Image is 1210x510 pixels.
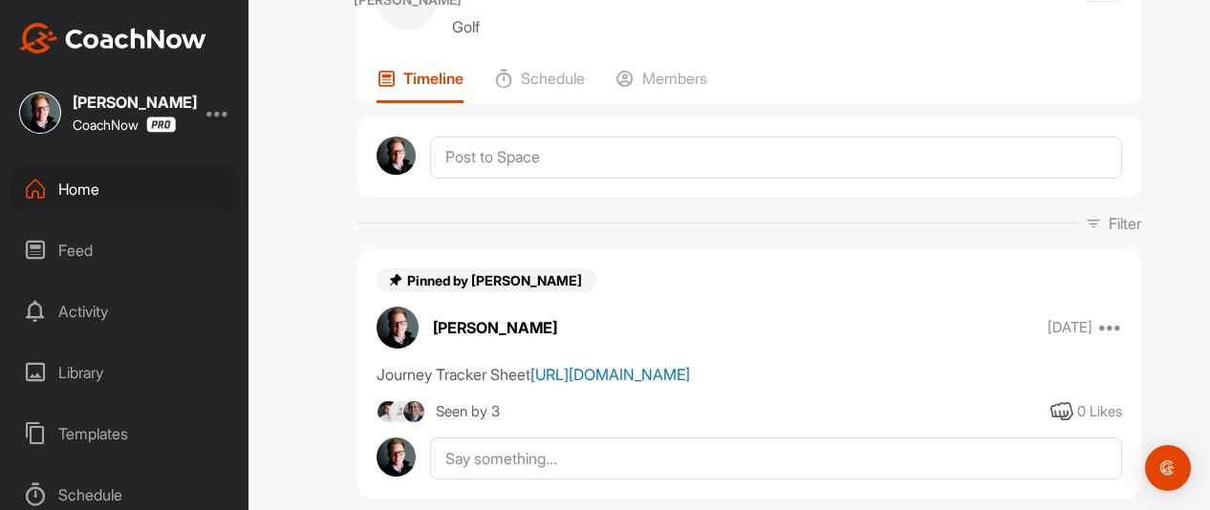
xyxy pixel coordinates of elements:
p: Golf [452,15,744,38]
img: avatar [377,137,416,176]
p: Schedule [521,69,585,88]
img: square_20b62fea31acd0f213c23be39da22987.jpg [19,92,61,134]
div: Seen by 3 [436,400,500,424]
p: Timeline [403,69,464,88]
div: Open Intercom Messenger [1145,445,1191,491]
div: Feed [11,226,240,274]
div: Library [11,349,240,396]
img: CoachNow [19,23,206,53]
img: CoachNow Pro [146,117,176,133]
p: [DATE] [1048,318,1092,337]
img: avatar [377,307,419,349]
p: Members [642,69,707,88]
div: 0 Likes [1077,401,1122,423]
img: square_76566a645567896ed928f1fe9600d1e8.jpg [377,400,400,424]
div: [PERSON_NAME] [73,95,197,110]
img: square_default-ef6cabf814de5a2bf16c804365e32c732080f9872bdf737d349900a9daf73cf9.png [389,400,413,424]
div: Home [11,165,240,213]
p: Filter [1109,212,1141,235]
img: square_a5fa1b515a05e97912f595ae6d39c3d2.jpg [402,400,426,424]
div: CoachNow [73,117,176,133]
div: Activity [11,287,240,335]
img: avatar [377,437,416,477]
div: Templates [11,410,240,457]
span: Pinned by [PERSON_NAME] [407,272,585,288]
a: [URL][DOMAIN_NAME] [530,365,690,384]
img: pin [388,272,403,287]
p: [PERSON_NAME] [433,316,557,339]
div: Journey Tracker Sheet [377,363,1122,386]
